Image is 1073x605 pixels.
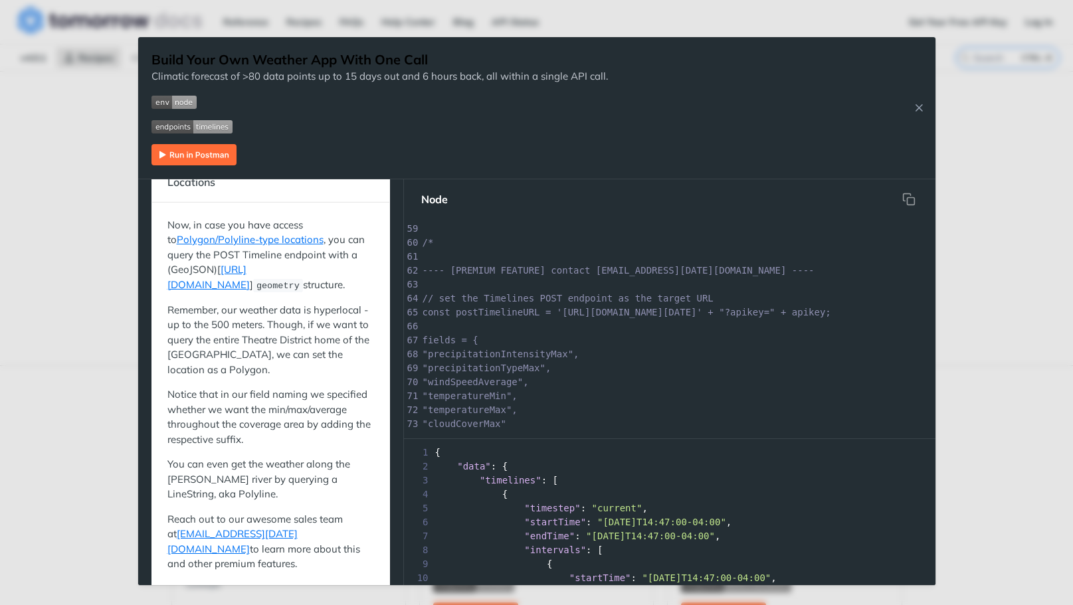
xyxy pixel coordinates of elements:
span: + [652,209,657,220]
span: "timelines" [480,475,541,485]
span: 2 [404,460,433,474]
div: 72 [404,403,417,417]
span: "cloudCoverMax" [423,418,506,429]
span: "precipitationTypeMax", [423,363,551,373]
div: 66 [404,319,417,333]
span: "[DATE]T14:47:00-04:00" [642,572,771,583]
span: 8 [404,543,433,557]
p: Notice that in our field naming we specified whether we want the min/max/average throughout the c... [167,387,374,447]
span: . (( ) . ( )); [423,209,697,220]
span: "intervals" [524,545,586,555]
span: 7 [404,529,433,543]
div: : , [404,571,935,585]
span: "timestep" [524,503,580,513]
h1: Build Your Own Weather App With One Call [151,50,608,69]
span: Expand image [151,94,608,110]
div: 71 [404,389,417,403]
div: { [404,557,935,571]
button: Close Recipe [909,101,929,114]
a: Polygon/Polyline-type locations [177,233,324,246]
div: 59 [404,222,417,236]
p: Reach out to our awesome sales team at to learn more about this and other premium features. [167,512,374,572]
div: : { [404,585,935,599]
div: { [404,487,935,501]
span: "[DATE]T14:47:00-04:00" [586,531,715,541]
span: fields = { [423,335,478,345]
span: "startTime" [569,572,631,583]
span: catch [428,209,456,220]
span: 11 [404,585,433,599]
span: // set the Timelines POST endpoint as the target URL [423,293,714,303]
span: 6 [404,515,433,529]
div: { [404,446,935,460]
div: : , [404,515,935,529]
span: "data" [457,461,491,472]
img: env [151,96,197,109]
span: ---- [PREMIUM FEATURE] contact [EMAIL_ADDRESS][DATE][DOMAIN_NAME] ---- [423,265,815,276]
div: 61 [404,250,417,264]
span: "error: " [596,209,646,220]
p: You can even get the weather along the [PERSON_NAME] river by querying a LineString, aka Polyline. [167,457,374,502]
button: Node [411,186,458,213]
span: => [501,209,512,220]
img: endpoint [151,120,233,133]
section: 10. PREMIUM FEATURE Polygon/Polyline LocationsNow, in case you have access toPolygon/Polyline-typ... [151,149,390,588]
span: error [467,209,495,220]
div: : [ [404,474,935,487]
button: Copy [896,186,922,213]
span: error [562,209,590,220]
svg: hidden [902,193,916,206]
span: 9 [404,557,433,571]
span: "[DATE]T14:47:00-04:00" [597,517,726,527]
img: Run in Postman [151,144,237,165]
div: : , [404,529,935,543]
span: Expand image [151,119,608,134]
p: Climatic forecast of >80 data points up to 15 days out and 6 hours back, all within a single API ... [151,69,608,84]
span: "current" [592,503,642,513]
div: 74 [404,431,417,445]
span: "startTime" [524,517,586,527]
div: : , [404,501,935,515]
div: 67 [404,333,417,347]
span: 4 [404,487,433,501]
span: "temperatureMax", [423,404,518,415]
span: "windSpeedAverage", [423,377,529,387]
div: 73 [404,417,417,431]
div: 65 [404,305,417,319]
span: err [663,209,680,220]
span: 3 [404,474,433,487]
span: 10 [404,571,433,585]
div: 69 [404,361,417,375]
a: [EMAIL_ADDRESS][DATE][DOMAIN_NAME] [167,527,298,555]
span: 1 [404,446,433,460]
div: 64 [404,292,417,305]
span: "endTime" [524,531,575,541]
span: "precipitationIntensityMax", [423,349,579,359]
span: const postTimelineURL = '[URL][DOMAIN_NAME][DATE]' + "?apikey=" + apikey; [423,307,831,317]
div: : [ [404,543,935,557]
span: geometry [256,281,300,291]
div: 70 [404,375,417,389]
div: 62 [404,264,417,278]
span: 5 [404,501,433,515]
a: Expand image [151,147,237,159]
p: Now, in case you have access to , you can query the POST Timeline endpoint with a (GeoJSON)[ ] st... [167,218,374,293]
div: : { [404,460,935,474]
div: 60 [404,236,417,250]
p: Remember, our weather data is hyperlocal - up to the 500 meters. Though, if we want to query the ... [167,303,374,378]
a: [URL][DOMAIN_NAME] [167,263,250,291]
div: 68 [404,347,417,361]
div: 63 [404,278,417,292]
span: console [518,209,557,220]
span: "temperatureMin", [423,390,518,401]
